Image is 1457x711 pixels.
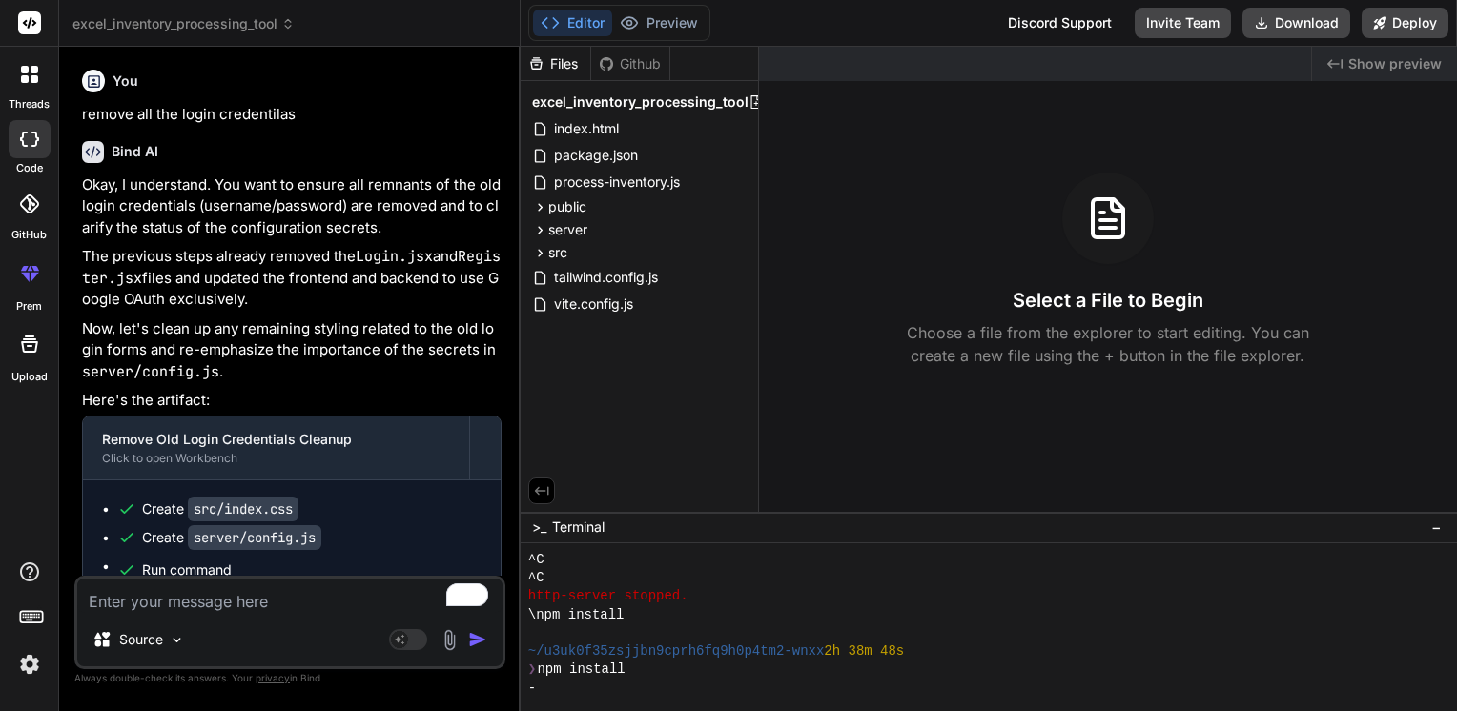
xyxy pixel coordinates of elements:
[82,174,502,239] p: Okay, I understand. You want to ensure all remnants of the old login credentials (username/passwo...
[356,247,433,266] code: Login.jsx
[82,318,502,383] p: Now, let's clean up any remaining styling related to the old login forms and re-emphasize the imp...
[521,54,590,73] div: Files
[528,660,538,679] span: ❯
[82,247,501,288] code: Register.jsx
[548,197,586,216] span: public
[77,579,503,613] textarea: To enrich screen reader interactions, please activate Accessibility in Grammarly extension settings
[532,92,749,112] span: excel_inventory_processing_tool
[13,648,46,681] img: settings
[169,632,185,648] img: Pick Models
[552,518,605,537] span: Terminal
[528,569,544,587] span: ^C
[142,560,482,579] span: Run command
[1135,8,1231,38] button: Invite Team
[528,551,544,569] span: ^C
[894,321,1322,367] p: Choose a file from the explorer to start editing. You can create a new file using the + button in...
[119,630,163,649] p: Source
[142,499,298,518] div: Create
[532,518,546,537] span: >_
[548,220,587,239] span: server
[112,142,158,161] h6: Bind AI
[82,390,502,412] p: Here's the artifact:
[82,362,219,381] code: server/config.js
[591,54,669,73] div: Github
[528,680,536,698] span: -
[552,266,660,289] span: tailwind.config.js
[11,227,47,243] label: GitHub
[16,160,43,176] label: code
[548,243,567,262] span: src
[74,669,505,687] p: Always double-check its answers. Your in Bind
[996,8,1123,38] div: Discord Support
[552,144,640,167] span: package.json
[16,298,42,315] label: prem
[612,10,706,36] button: Preview
[528,587,688,605] span: http-server stopped.
[439,629,461,651] img: attachment
[82,104,502,126] p: remove all the login credentilas
[552,171,682,193] span: process-inventory.js
[528,606,625,624] span: \npm install
[188,497,298,521] code: src/index.css
[188,525,321,550] code: server/config.js
[1427,512,1446,542] button: −
[1242,8,1350,38] button: Download
[82,246,502,311] p: The previous steps already removed the and files and updated the frontend and backend to use Goog...
[824,642,904,660] span: 2h 38m 48s
[528,642,825,660] span: ~/u3uk0f35zsjjbn9cprh6fq9h0p4tm2-wnxx
[102,451,450,466] div: Click to open Workbench
[83,416,469,479] button: Remove Old Login Credentials CleanupClick to open Workbench
[537,660,625,679] span: npm install
[1431,518,1442,537] span: −
[533,10,612,36] button: Editor
[1348,54,1442,73] span: Show preview
[1013,287,1203,314] h3: Select a File to Begin
[72,14,295,33] span: excel_inventory_processing_tool
[11,369,48,385] label: Upload
[9,96,50,112] label: threads
[1362,8,1448,38] button: Deploy
[552,117,621,140] span: index.html
[102,430,450,449] div: Remove Old Login Credentials Cleanup
[552,293,635,315] span: vite.config.js
[142,528,321,547] div: Create
[468,630,487,649] img: icon
[256,672,290,683] span: privacy
[113,71,138,91] h6: You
